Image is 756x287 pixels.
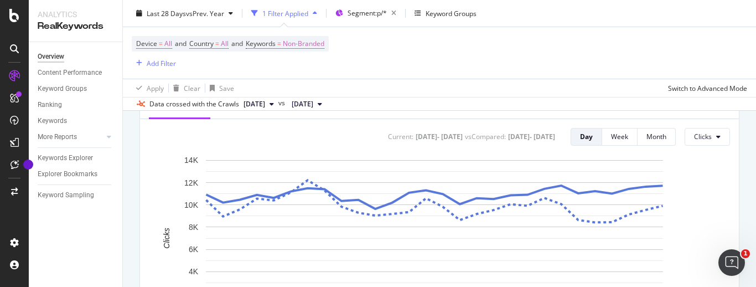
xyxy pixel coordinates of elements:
text: 14K [184,156,199,165]
button: Switch to Advanced Mode [664,79,747,97]
button: Month [638,128,676,146]
text: 12K [184,178,199,187]
span: Device [136,39,157,48]
span: 2025 Sep. 29th [244,99,265,109]
button: [DATE] [239,98,278,111]
div: RealKeywords [38,20,113,33]
button: Add Filter [132,57,176,70]
div: vs Compared : [465,132,506,141]
a: Explorer Bookmarks [38,168,115,180]
button: Keyword Groups [410,4,481,22]
div: Overview [38,51,64,63]
div: Month [646,132,666,141]
div: Ranking [38,99,62,111]
div: Content Performance [38,67,102,79]
text: 4K [189,267,199,276]
span: All [164,36,172,52]
div: Current: [388,132,413,141]
span: and [175,39,187,48]
div: Apply [147,83,164,93]
span: All [221,36,229,52]
span: Segment: p/* [348,8,387,18]
div: Tooltip anchor [23,160,33,170]
button: Segment:p/* [331,4,401,22]
span: vs Prev. Year [186,8,224,18]
button: Save [205,79,234,97]
div: [DATE] - [DATE] [416,132,463,141]
text: 6K [189,245,199,254]
div: 1 Filter Applied [262,8,308,18]
span: vs [278,98,287,108]
div: Data crossed with the Crawls [149,99,239,109]
div: Clear [184,83,200,93]
div: Keyword Groups [38,83,87,95]
div: Keywords [38,115,67,127]
button: Week [602,128,638,146]
button: [DATE] [287,98,327,111]
text: 8K [189,223,199,232]
div: Add Filter [147,58,176,68]
div: Analytics [38,9,113,20]
a: Ranking [38,99,115,111]
text: Clicks [162,228,171,248]
a: Keywords [38,115,115,127]
span: Non-Branded [283,36,324,52]
span: and [231,39,243,48]
div: Keyword Sampling [38,189,94,201]
div: Keywords Explorer [38,152,93,164]
div: Explorer Bookmarks [38,168,97,180]
span: = [277,39,281,48]
span: Keywords [246,39,276,48]
div: Save [219,83,234,93]
button: 1 Filter Applied [247,4,322,22]
span: Country [189,39,214,48]
button: Apply [132,79,164,97]
span: 1 [741,249,750,258]
button: Last 28 DaysvsPrev. Year [132,4,237,22]
div: Keyword Groups [426,8,477,18]
text: 10K [184,200,199,209]
a: Overview [38,51,115,63]
a: More Reports [38,131,103,143]
a: Keywords Explorer [38,152,115,164]
span: 2024 Sep. 9th [292,99,313,109]
div: More Reports [38,131,77,143]
a: Keyword Groups [38,83,115,95]
button: Clicks [685,128,730,146]
span: Clicks [694,132,712,141]
span: = [215,39,219,48]
div: Switch to Advanced Mode [668,83,747,93]
button: Clear [169,79,200,97]
div: Week [611,132,628,141]
a: Keyword Sampling [38,189,115,201]
span: Last 28 Days [147,8,186,18]
button: Day [571,128,602,146]
span: = [159,39,163,48]
iframe: Intercom live chat [718,249,745,276]
div: Day [580,132,593,141]
div: [DATE] - [DATE] [508,132,555,141]
a: Content Performance [38,67,115,79]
